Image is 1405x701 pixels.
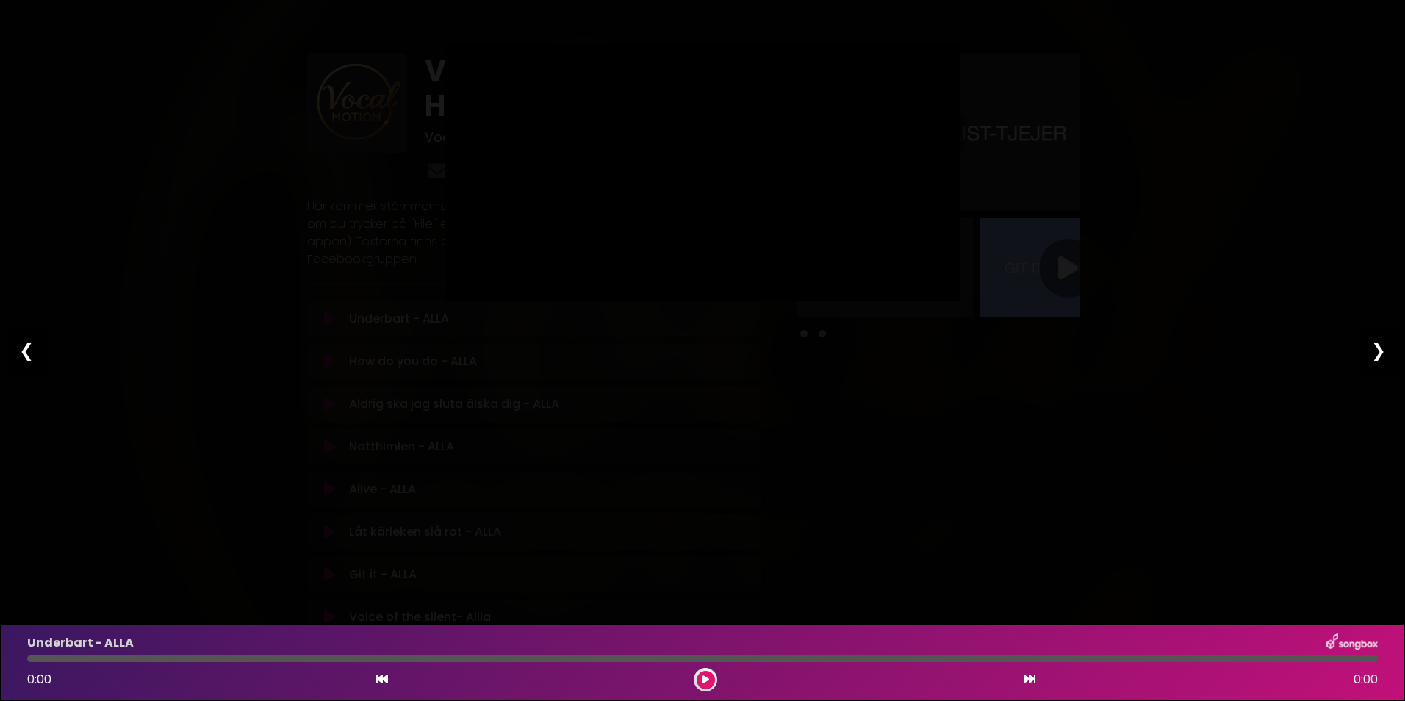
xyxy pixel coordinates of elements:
[1354,671,1378,689] span: 0:00
[1359,326,1398,375] div: ❯
[1326,633,1378,653] img: songbox-logo-white.png
[27,671,51,688] span: 0:00
[7,326,46,375] div: ❮
[27,634,134,652] p: Underbart - ALLA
